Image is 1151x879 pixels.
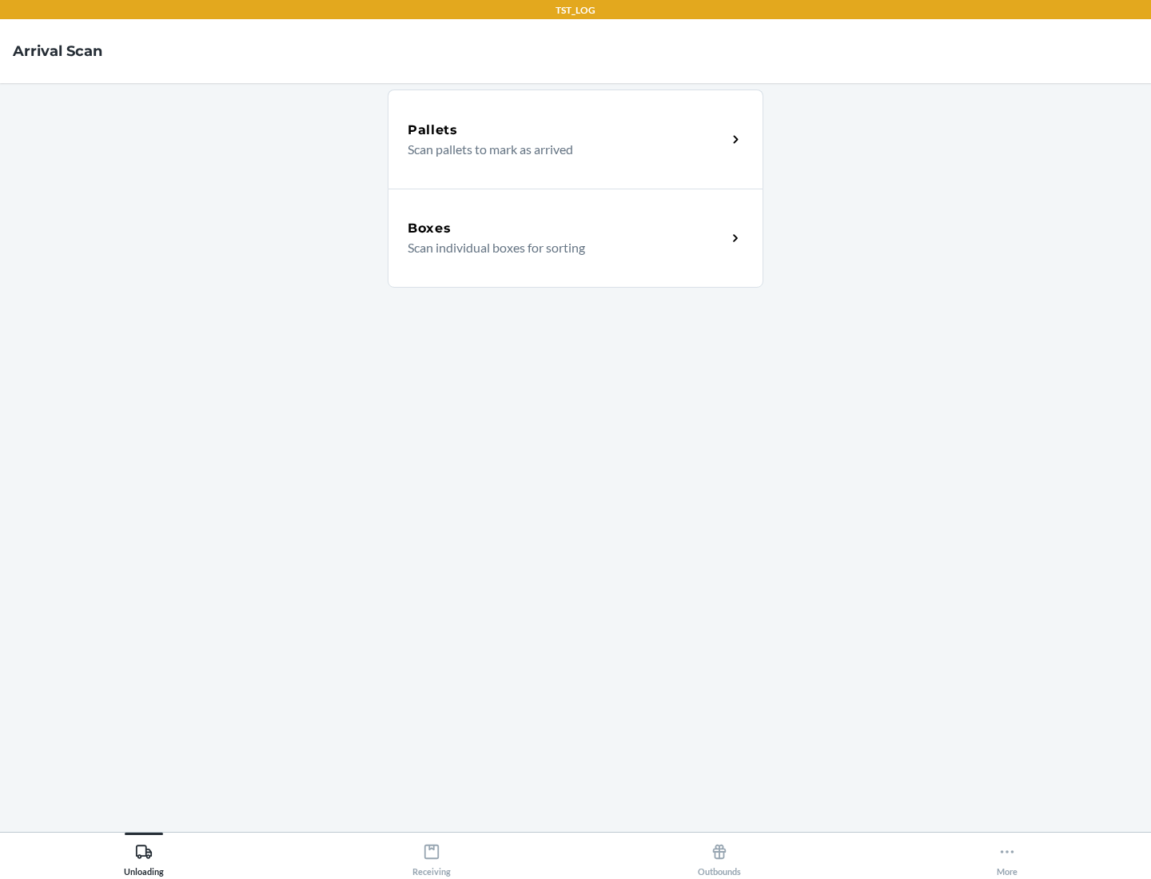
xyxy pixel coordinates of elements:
a: BoxesScan individual boxes for sorting [388,189,763,288]
button: Receiving [288,833,575,877]
div: Unloading [124,837,164,877]
div: Receiving [412,837,451,877]
h4: Arrival Scan [13,41,102,62]
a: PalletsScan pallets to mark as arrived [388,89,763,189]
h5: Pallets [408,121,458,140]
h5: Boxes [408,219,452,238]
p: Scan individual boxes for sorting [408,238,714,257]
p: TST_LOG [556,3,595,18]
p: Scan pallets to mark as arrived [408,140,714,159]
div: Outbounds [698,837,741,877]
button: More [863,833,1151,877]
div: More [997,837,1018,877]
button: Outbounds [575,833,863,877]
